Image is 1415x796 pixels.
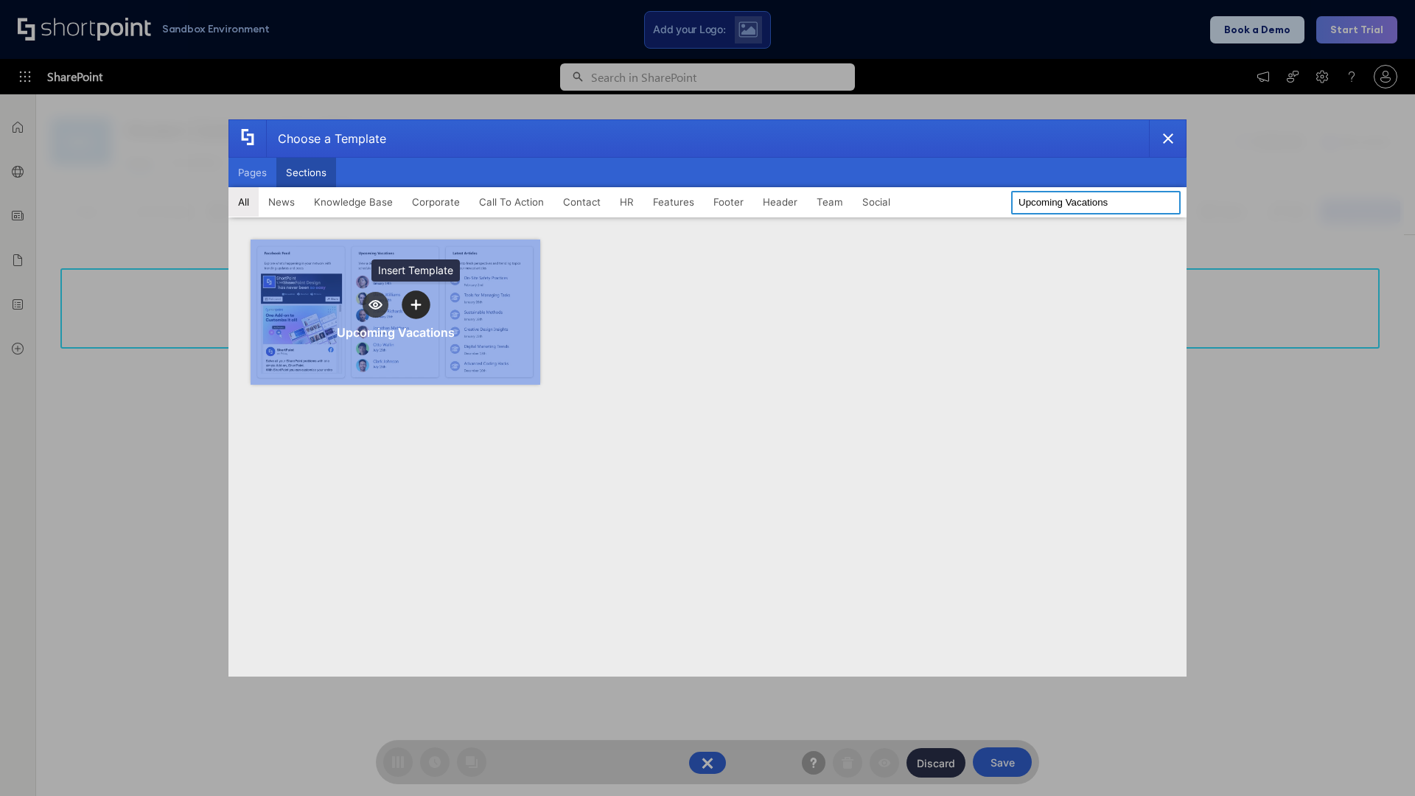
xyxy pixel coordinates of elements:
[610,187,643,217] button: HR
[753,187,807,217] button: Header
[1341,725,1415,796] iframe: Chat Widget
[807,187,853,217] button: Team
[228,119,1187,677] div: template selector
[259,187,304,217] button: News
[402,187,469,217] button: Corporate
[228,187,259,217] button: All
[337,325,455,340] div: Upcoming Vacations
[228,158,276,187] button: Pages
[853,187,900,217] button: Social
[469,187,553,217] button: Call To Action
[643,187,704,217] button: Features
[304,187,402,217] button: Knowledge Base
[553,187,610,217] button: Contact
[276,158,336,187] button: Sections
[1011,191,1181,214] input: Search
[266,120,386,157] div: Choose a Template
[704,187,753,217] button: Footer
